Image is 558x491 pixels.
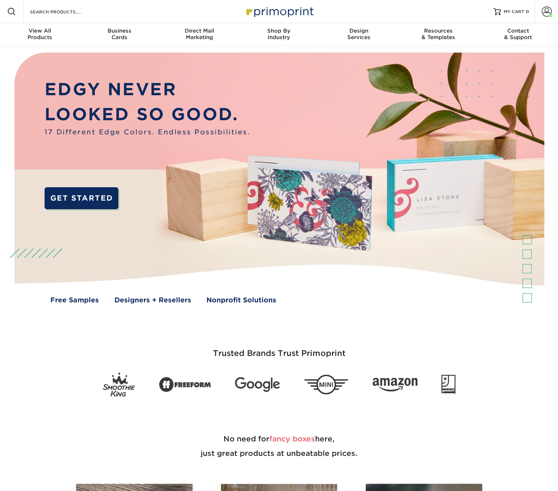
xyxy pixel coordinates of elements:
[67,414,491,478] h2: No need for here, just great products at unbeatable prices.
[504,9,524,15] span: MY CART
[319,28,399,34] span: Design
[319,28,399,41] div: Services
[239,28,319,41] div: Industry
[399,28,478,34] span: Resources
[159,28,239,41] div: Marketing
[526,9,529,14] span: 0
[67,331,491,367] h3: Trusted Brands Trust Primoprint
[159,373,211,396] img: Freeform
[159,28,239,34] span: Direct Mail
[478,28,558,41] div: & Support
[235,377,280,392] img: Google
[373,378,418,391] img: Amazon
[80,28,159,34] span: Business
[243,4,315,19] img: Primoprint
[80,28,159,41] div: Cards
[80,23,159,46] a: BusinessCards
[103,373,135,397] img: Smoothie King
[304,375,349,395] img: Mini
[399,23,478,46] a: Resources& Templates
[399,28,478,41] div: & Templates
[29,7,100,16] input: SEARCH PRODUCTS.....
[206,295,276,305] a: Nonprofit Solutions
[269,435,315,443] span: fancy boxes
[159,23,239,46] a: Direct MailMarketing
[478,28,558,34] span: Contact
[50,295,99,305] a: Free Samples
[239,23,319,46] a: Shop ByIndustry
[319,23,399,46] a: DesignServices
[45,127,250,137] span: 17 Different Edge Colors. Endless Possibilities.
[441,375,456,394] img: Goodwill
[239,28,319,34] span: Shop By
[45,102,250,127] p: LOOKED SO GOOD.
[114,295,191,305] a: Designers + Resellers
[45,77,250,102] p: EDGY NEVER
[478,23,558,46] a: Contact& Support
[45,187,118,209] a: GET STARTED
